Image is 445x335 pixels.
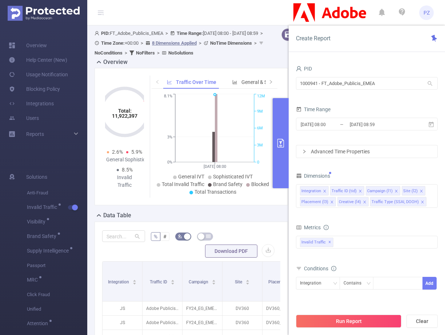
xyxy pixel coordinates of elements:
[406,315,438,328] button: Clear
[189,279,209,284] span: Campaign
[257,160,259,165] tspan: 0
[112,149,123,155] span: 2.6%
[339,197,361,207] div: Creative (l4)
[300,238,333,247] span: Invalid Traffic
[171,279,175,283] div: Sort
[323,189,326,194] i: icon: close
[330,200,334,205] i: icon: close
[9,67,68,82] a: Usage Notification
[349,120,408,129] input: End date
[296,106,330,112] span: Time Range
[197,40,204,46] span: >
[132,279,137,283] div: Sort
[139,40,145,46] span: >
[213,174,253,179] span: Sophisticated IVT
[178,174,204,179] span: General IVT
[103,316,142,330] p: JS
[301,186,321,196] div: Integration
[95,31,265,56] span: FT_Adobe_Publicis_EMEA [DATE] 08:00 - [DATE] 08:59 +00:00
[337,197,369,206] li: Creative (l4)
[296,66,302,72] i: icon: user
[424,5,430,20] span: PZ
[171,279,175,281] i: icon: caret-up
[26,131,44,137] span: Reports
[296,173,330,179] span: Dimensions
[257,143,263,148] tspan: 3M
[302,149,306,154] i: icon: right
[222,302,262,315] p: DV360
[363,200,366,205] i: icon: close
[115,174,135,189] div: Invalid Traffic
[112,113,137,119] tspan: 11,922,397
[95,31,101,36] i: icon: user
[123,50,129,56] span: >
[212,282,216,284] i: icon: caret-down
[9,38,47,53] a: Overview
[195,189,236,195] span: Total Transactions
[235,279,243,284] span: Site
[210,40,252,46] b: No Time Dimensions
[257,109,263,114] tspan: 9M
[103,58,128,66] h2: Overview
[178,234,182,238] i: icon: bg-colors
[183,302,222,315] p: FY24_EG_EMEA_Creative_EDU_Acquisition_Buy_4200323233_P36036 [225039]
[163,31,170,36] span: >
[27,248,71,253] span: Supply Intelligence
[394,189,398,194] i: icon: close
[125,156,144,164] div: Sophisticated
[103,211,131,220] h2: Data Table
[152,40,197,46] u: 8 Dimensions Applied
[262,302,302,315] p: DV360_FY24EDU_PSP_AudEx_RO_DSK_BAN_300x250 [7939733]
[154,234,157,239] span: %
[252,40,259,46] span: >
[300,120,359,129] input: Start date
[366,281,371,286] i: icon: down
[171,282,175,284] i: icon: caret-down
[269,80,273,84] i: icon: right
[422,277,437,290] button: Add
[27,205,60,210] span: Invalid Traffic
[95,50,123,56] b: No Conditions
[328,238,331,247] span: ✕
[143,302,182,315] p: Adobe Publicis Emea Tier 1 [27133]
[168,50,193,56] b: No Solutions
[27,234,59,239] span: Brand Safety
[344,277,366,289] div: Contains
[257,94,265,99] tspan: 12M
[163,234,167,239] span: #
[9,53,67,67] a: Help Center (New)
[258,31,265,36] span: >
[330,186,364,195] li: Traffic ID (tid)
[122,167,133,173] span: 8.5%
[296,35,330,42] span: Create Report
[296,225,321,230] span: Metrics
[372,197,419,207] div: Traffic Type (SSAI, DOOH)
[241,79,332,85] span: General & Sophisticated IVT by Category
[268,279,290,284] span: Placement
[155,50,162,56] span: >
[367,186,393,196] div: Campaign (l1)
[420,189,423,194] i: icon: close
[162,181,204,187] span: Total Invalid Traffic
[27,321,51,326] span: Attention
[118,108,131,114] tspan: Total:
[204,164,226,169] tspan: [DATE] 08:00
[370,197,426,206] li: Traffic Type (SSAI, DOOH)
[177,31,203,36] b: Time Range:
[262,316,302,330] p: DV360_FY24EDU_PSP_AudEx_RO_DSK_BAN_160x600 [7939732]
[245,279,250,283] div: Sort
[332,186,357,196] div: Traffic ID (tid)
[421,200,424,205] i: icon: close
[131,149,142,155] span: 5.9%
[108,279,130,284] span: Integration
[206,234,211,238] i: icon: table
[331,266,336,271] i: icon: info-circle
[257,126,263,131] tspan: 6M
[167,80,172,85] i: icon: line-chart
[27,186,87,200] span: Anti-Fraud
[212,279,216,281] i: icon: caret-up
[101,40,125,46] b: Time Zone:
[26,170,47,184] span: Solutions
[232,80,237,85] i: icon: bar-chart
[102,230,145,242] input: Search...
